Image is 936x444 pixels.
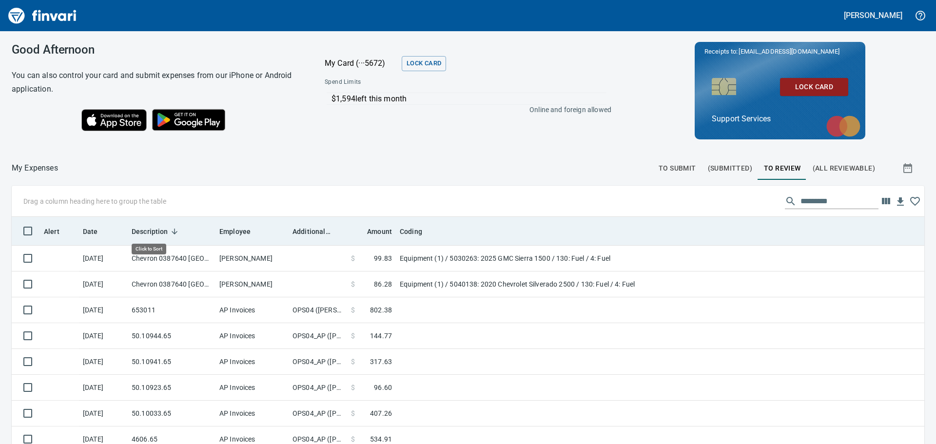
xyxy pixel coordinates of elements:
[351,279,355,289] span: $
[351,357,355,367] span: $
[788,81,840,93] span: Lock Card
[79,271,128,297] td: [DATE]
[79,246,128,271] td: [DATE]
[12,162,58,174] nav: breadcrumb
[215,375,289,401] td: AP Invoices
[289,349,347,375] td: OPS04_AP ([PERSON_NAME], [PERSON_NAME], [PERSON_NAME], [PERSON_NAME], [PERSON_NAME])
[79,401,128,426] td: [DATE]
[79,323,128,349] td: [DATE]
[215,297,289,323] td: AP Invoices
[402,56,446,71] button: Lock Card
[292,226,331,237] span: Additional Reviewer
[370,305,392,315] span: 802.38
[132,226,181,237] span: Description
[23,196,166,206] p: Drag a column heading here to group the table
[6,4,79,27] img: Finvari
[128,297,215,323] td: 653011
[289,401,347,426] td: OPS04_AP ([PERSON_NAME], [PERSON_NAME], [PERSON_NAME], [PERSON_NAME], [PERSON_NAME])
[351,434,355,444] span: $
[289,323,347,349] td: OPS04_AP ([PERSON_NAME], [PERSON_NAME], [PERSON_NAME], [PERSON_NAME], [PERSON_NAME])
[215,323,289,349] td: AP Invoices
[128,401,215,426] td: 50.10033.65
[351,331,355,341] span: $
[813,162,875,174] span: (All Reviewable)
[407,58,441,69] span: Lock Card
[219,226,251,237] span: Employee
[351,408,355,418] span: $
[289,375,347,401] td: OPS04_AP ([PERSON_NAME], [PERSON_NAME], [PERSON_NAME], [PERSON_NAME], [PERSON_NAME])
[79,297,128,323] td: [DATE]
[215,246,289,271] td: [PERSON_NAME]
[215,271,289,297] td: [PERSON_NAME]
[354,226,392,237] span: Amount
[128,375,215,401] td: 50.10923.65
[841,8,905,23] button: [PERSON_NAME]
[351,383,355,392] span: $
[396,246,640,271] td: Equipment (1) / 5030263: 2025 GMC Sierra 1500 / 130: Fuel / 4: Fuel
[821,111,865,142] img: mastercard.svg
[292,226,343,237] span: Additional Reviewer
[370,357,392,367] span: 317.63
[708,162,752,174] span: (Submitted)
[738,47,840,56] span: [EMAIL_ADDRESS][DOMAIN_NAME]
[12,43,300,57] h3: Good Afternoon
[83,226,111,237] span: Date
[83,226,98,237] span: Date
[289,297,347,323] td: OPS04 ([PERSON_NAME], [PERSON_NAME], [PERSON_NAME], [PERSON_NAME], [PERSON_NAME])
[908,194,922,209] button: Click to remember these column choices
[12,69,300,96] h6: You can also control your card and submit expenses from our iPhone or Android application.
[374,279,392,289] span: 86.28
[44,226,59,237] span: Alert
[331,93,606,105] p: $1,594 left this month
[659,162,696,174] span: To Submit
[844,10,902,20] h5: [PERSON_NAME]
[370,408,392,418] span: 407.26
[44,226,72,237] span: Alert
[128,246,215,271] td: Chevron 0387640 [GEOGRAPHIC_DATA]
[878,194,893,209] button: Choose columns to display
[400,226,435,237] span: Coding
[370,331,392,341] span: 144.77
[351,305,355,315] span: $
[712,113,848,125] p: Support Services
[215,349,289,375] td: AP Invoices
[325,77,485,87] span: Spend Limits
[219,226,263,237] span: Employee
[396,271,640,297] td: Equipment (1) / 5040138: 2020 Chevrolet Silverado 2500 / 130: Fuel / 4: Fuel
[317,105,611,115] p: Online and foreign allowed
[79,375,128,401] td: [DATE]
[367,226,392,237] span: Amount
[351,253,355,263] span: $
[215,401,289,426] td: AP Invoices
[12,162,58,174] p: My Expenses
[780,78,848,96] button: Lock Card
[704,47,856,57] p: Receipts to:
[128,323,215,349] td: 50.10944.65
[81,109,147,131] img: Download on the App Store
[128,271,215,297] td: Chevron 0387640 [GEOGRAPHIC_DATA]
[374,383,392,392] span: 96.60
[132,226,168,237] span: Description
[370,434,392,444] span: 534.91
[374,253,392,263] span: 99.83
[764,162,801,174] span: To Review
[400,226,422,237] span: Coding
[128,349,215,375] td: 50.10941.65
[147,104,231,136] img: Get it on Google Play
[79,349,128,375] td: [DATE]
[325,58,398,69] p: My Card (···5672)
